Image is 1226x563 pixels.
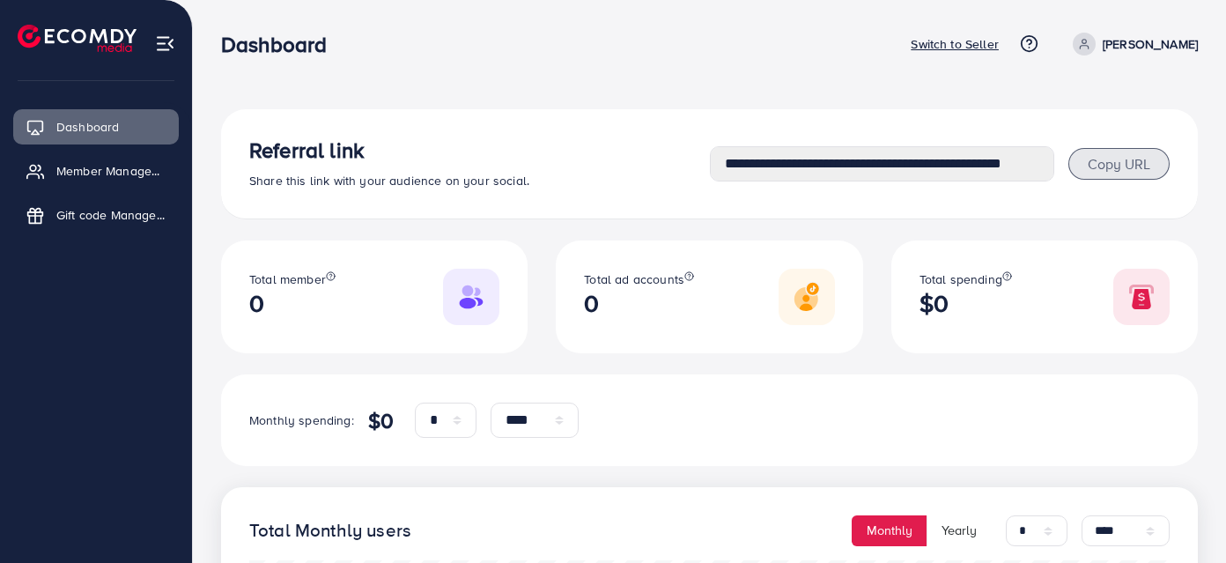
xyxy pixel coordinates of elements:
button: Yearly [927,515,992,546]
span: Gift code Management [56,206,166,224]
span: Share this link with your audience on your social. [249,172,529,189]
a: [PERSON_NAME] [1066,33,1198,56]
h2: 0 [249,289,336,318]
a: Dashboard [13,109,179,144]
p: Monthly spending: [249,410,354,431]
span: Total ad accounts [584,270,684,288]
h4: Total Monthly users [249,520,411,542]
h4: $0 [368,408,394,433]
img: menu [155,33,175,54]
img: logo [18,25,137,52]
span: Total member [249,270,326,288]
img: Responsive image [1113,269,1170,325]
img: Responsive image [779,269,835,325]
img: Responsive image [443,269,499,325]
h2: 0 [584,289,694,318]
a: Gift code Management [13,197,179,233]
a: Member Management [13,153,179,189]
p: [PERSON_NAME] [1103,33,1198,55]
span: Member Management [56,162,166,180]
span: Copy URL [1088,154,1150,174]
h3: Dashboard [221,32,341,57]
h2: $0 [919,289,1012,318]
button: Monthly [852,515,927,546]
span: Dashboard [56,118,119,136]
button: Copy URL [1068,148,1170,180]
p: Switch to Seller [911,33,999,55]
h3: Referral link [249,137,710,163]
span: Total spending [919,270,1002,288]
